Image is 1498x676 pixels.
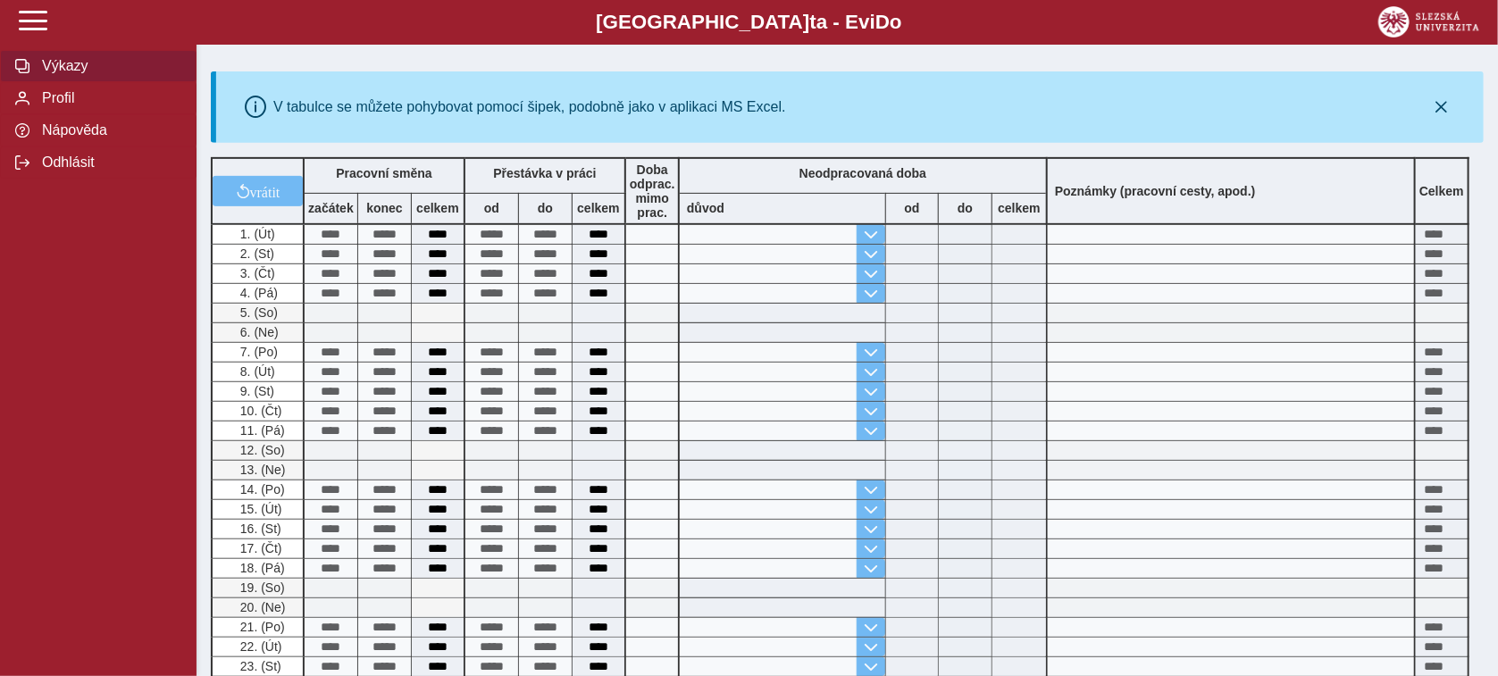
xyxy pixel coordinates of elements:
[237,364,275,379] span: 8. (Út)
[630,163,675,220] b: Doba odprac. mimo prac.
[358,201,411,215] b: konec
[54,11,1444,34] b: [GEOGRAPHIC_DATA] a - Evi
[573,201,624,215] b: celkem
[687,201,724,215] b: důvod
[237,502,282,516] span: 15. (Út)
[37,122,181,138] span: Nápověda
[1378,6,1479,38] img: logo_web_su.png
[237,463,286,477] span: 13. (Ne)
[237,227,275,241] span: 1. (Út)
[886,201,938,215] b: od
[237,404,282,418] span: 10. (Čt)
[237,246,274,261] span: 2. (St)
[237,561,285,575] span: 18. (Pá)
[273,99,786,115] div: V tabulce se můžete pohybovat pomocí šipek, podobně jako v aplikaci MS Excel.
[237,384,274,398] span: 9. (St)
[799,166,926,180] b: Neodpracovaná doba
[237,541,282,555] span: 17. (Čt)
[237,600,286,614] span: 20. (Ne)
[412,201,464,215] b: celkem
[237,286,278,300] span: 4. (Pá)
[237,522,281,536] span: 16. (St)
[237,305,278,320] span: 5. (So)
[237,482,285,497] span: 14. (Po)
[992,201,1046,215] b: celkem
[305,201,357,215] b: začátek
[939,201,992,215] b: do
[237,620,285,634] span: 21. (Po)
[37,58,181,74] span: Výkazy
[1048,184,1263,198] b: Poznámky (pracovní cesty, apod.)
[1419,184,1464,198] b: Celkem
[237,266,275,280] span: 3. (Čt)
[890,11,902,33] span: o
[237,443,285,457] span: 12. (So)
[519,201,572,215] b: do
[37,90,181,106] span: Profil
[237,580,285,595] span: 19. (So)
[465,201,518,215] b: od
[875,11,890,33] span: D
[37,154,181,171] span: Odhlásit
[213,176,303,206] button: vrátit
[250,184,280,198] span: vrátit
[237,423,285,438] span: 11. (Pá)
[237,659,281,673] span: 23. (St)
[809,11,816,33] span: t
[493,166,596,180] b: Přestávka v práci
[237,345,278,359] span: 7. (Po)
[336,166,431,180] b: Pracovní směna
[237,325,279,339] span: 6. (Ne)
[237,639,282,654] span: 22. (Út)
